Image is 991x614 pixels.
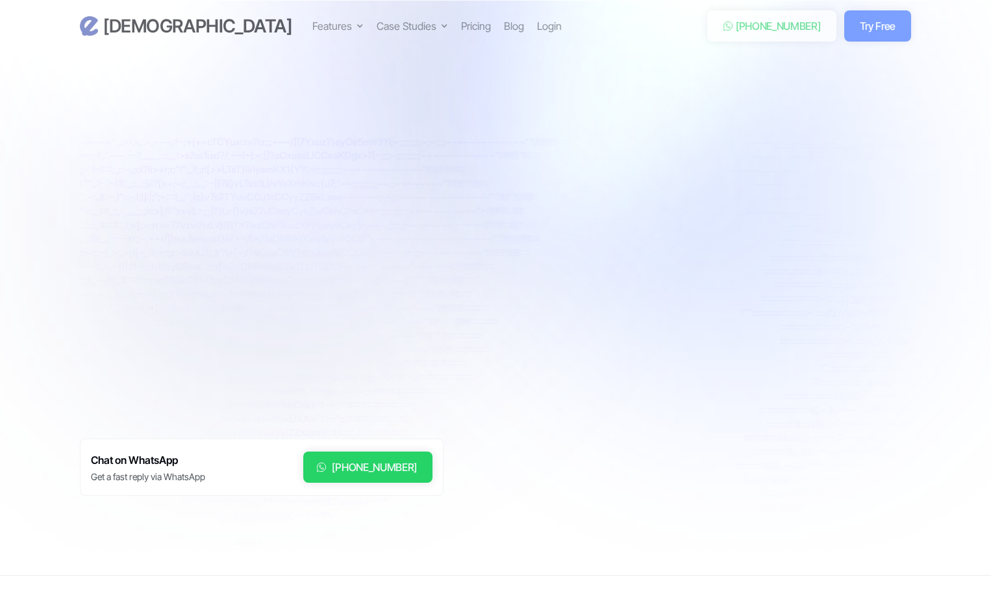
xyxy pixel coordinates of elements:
a: [PHONE_NUMBER] [303,452,433,483]
div: Case Studies [377,18,448,34]
a: [PHONE_NUMBER] [707,10,836,42]
a: home [80,15,292,38]
div: Features [312,18,352,34]
h6: Chat on WhatsApp [91,452,205,469]
a: Login [537,18,562,34]
div: [PHONE_NUMBER] [736,18,821,34]
div: Features [312,18,364,34]
div: Get a fast reply via WhatsApp [91,470,205,483]
a: Pricing [461,18,491,34]
a: Try Free [844,10,911,42]
div: Case Studies [377,18,436,34]
a: Blog [504,18,524,34]
div: [PHONE_NUMBER] [332,459,417,475]
h3: [DEMOGRAPHIC_DATA] [103,15,292,38]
